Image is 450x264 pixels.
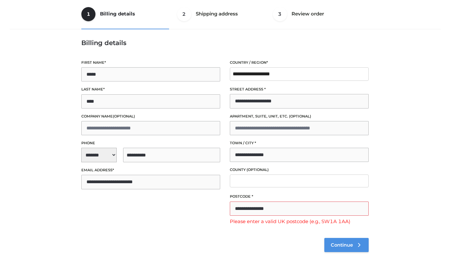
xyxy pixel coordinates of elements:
[81,86,220,92] label: Last name
[230,193,369,200] label: Postcode
[230,140,369,146] label: Town / City
[230,167,369,173] label: County
[331,242,353,248] span: Continue
[247,167,269,172] span: (optional)
[324,238,369,252] a: Continue
[113,114,135,118] span: (optional)
[81,167,220,173] label: Email address
[81,113,220,119] label: Company name
[81,39,369,47] h3: Billing details
[230,113,369,119] label: Apartment, suite, unit, etc.
[230,217,369,226] span: Please enter a valid UK postcode (e.g., SW1A 1AA)
[81,60,220,66] label: First name
[230,60,369,66] label: Country / Region
[81,140,220,146] label: Phone
[230,86,369,92] label: Street address
[289,114,311,118] span: (optional)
